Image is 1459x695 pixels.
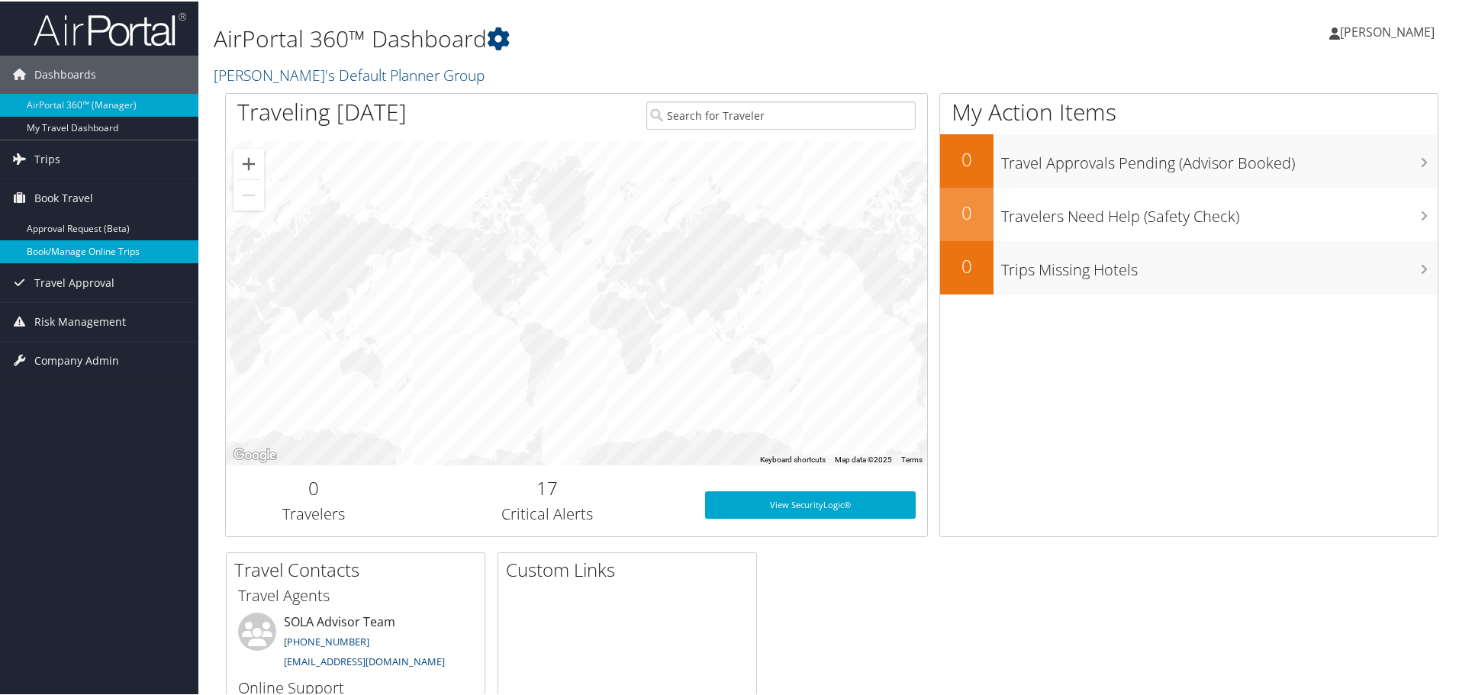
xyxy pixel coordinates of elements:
h1: My Action Items [940,95,1438,127]
a: [PHONE_NUMBER] [284,633,369,647]
h2: Travel Contacts [234,555,485,581]
h1: Traveling [DATE] [237,95,407,127]
a: [PERSON_NAME]'s Default Planner Group [214,63,488,84]
img: Google [230,444,280,464]
button: Zoom out [234,179,264,209]
a: 0Travelers Need Help (Safety Check) [940,186,1438,240]
a: Terms (opens in new tab) [901,454,923,462]
span: Map data ©2025 [835,454,892,462]
h3: Travel Agents [238,584,473,605]
a: 0Travel Approvals Pending (Advisor Booked) [940,133,1438,186]
h3: Travel Approvals Pending (Advisor Booked) [1001,143,1438,172]
a: 0Trips Missing Hotels [940,240,1438,293]
span: Travel Approval [34,262,114,301]
a: [EMAIL_ADDRESS][DOMAIN_NAME] [284,653,445,667]
h2: Custom Links [506,555,756,581]
h2: 0 [940,252,994,278]
span: Dashboards [34,54,96,92]
input: Search for Traveler [646,100,916,128]
h3: Travelers [237,502,390,523]
span: Book Travel [34,178,93,216]
span: [PERSON_NAME] [1340,22,1435,39]
li: SOLA Advisor Team [230,611,481,674]
span: Trips [34,139,60,177]
h3: Critical Alerts [413,502,682,523]
button: Keyboard shortcuts [760,453,826,464]
h3: Travelers Need Help (Safety Check) [1001,197,1438,226]
h2: 0 [237,474,390,500]
a: View SecurityLogic® [705,490,916,517]
h2: 0 [940,145,994,171]
h3: Trips Missing Hotels [1001,250,1438,279]
h2: 0 [940,198,994,224]
button: Zoom in [234,147,264,178]
a: Open this area in Google Maps (opens a new window) [230,444,280,464]
a: [PERSON_NAME] [1329,8,1450,53]
img: airportal-logo.png [34,10,186,46]
span: Risk Management [34,301,126,339]
h2: 17 [413,474,682,500]
h1: AirPortal 360™ Dashboard [214,21,1038,53]
span: Company Admin [34,340,119,378]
